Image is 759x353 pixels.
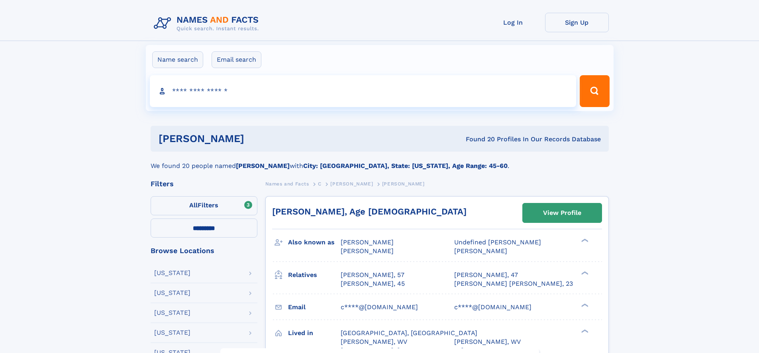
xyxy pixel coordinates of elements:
[288,236,341,249] h3: Also known as
[341,338,407,345] span: [PERSON_NAME], WV
[265,179,309,189] a: Names and Facts
[579,302,589,308] div: ❯
[154,270,190,276] div: [US_STATE]
[150,75,577,107] input: search input
[272,207,467,216] a: [PERSON_NAME], Age [DEMOGRAPHIC_DATA]
[523,203,602,222] a: View Profile
[341,271,404,279] a: [PERSON_NAME], 57
[151,152,609,171] div: We found 20 people named with .
[288,268,341,282] h3: Relatives
[454,247,507,255] span: [PERSON_NAME]
[152,51,203,68] label: Name search
[154,290,190,296] div: [US_STATE]
[341,329,477,337] span: [GEOGRAPHIC_DATA], [GEOGRAPHIC_DATA]
[318,181,322,187] span: C
[454,338,521,345] span: [PERSON_NAME], WV
[481,13,545,32] a: Log In
[189,201,198,209] span: All
[355,135,601,144] div: Found 20 Profiles In Our Records Database
[154,330,190,336] div: [US_STATE]
[288,326,341,340] h3: Lived in
[454,271,518,279] a: [PERSON_NAME], 47
[151,247,257,254] div: Browse Locations
[454,238,541,246] span: Undefined [PERSON_NAME]
[580,75,609,107] button: Search Button
[579,328,589,333] div: ❯
[579,238,589,243] div: ❯
[212,51,261,68] label: Email search
[236,162,290,170] b: [PERSON_NAME]
[151,196,257,215] label: Filters
[154,310,190,316] div: [US_STATE]
[330,181,373,187] span: [PERSON_NAME]
[151,13,265,34] img: Logo Names and Facts
[288,300,341,314] h3: Email
[545,13,609,32] a: Sign Up
[330,179,373,189] a: [PERSON_NAME]
[382,181,425,187] span: [PERSON_NAME]
[303,162,508,170] b: City: [GEOGRAPHIC_DATA], State: [US_STATE], Age Range: 45-60
[151,180,257,187] div: Filters
[341,279,405,288] a: [PERSON_NAME], 45
[341,238,394,246] span: [PERSON_NAME]
[318,179,322,189] a: C
[341,247,394,255] span: [PERSON_NAME]
[454,279,573,288] a: [PERSON_NAME] [PERSON_NAME], 23
[543,204,581,222] div: View Profile
[159,134,355,144] h1: [PERSON_NAME]
[579,270,589,275] div: ❯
